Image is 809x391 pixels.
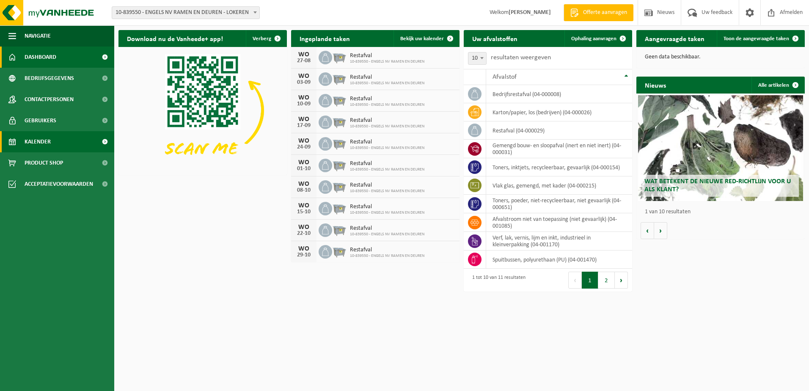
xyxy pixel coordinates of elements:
td: toners, inktjets, recycleerbaar, gevaarlijk (04-000154) [486,158,632,176]
span: Restafval [350,74,424,81]
span: Verberg [253,36,271,41]
a: Offerte aanvragen [564,4,633,21]
p: 1 van 10 resultaten [645,209,801,215]
div: 22-10 [295,231,312,237]
h2: Uw afvalstoffen [464,30,526,47]
span: Dashboard [25,47,56,68]
span: 10-839550 - ENGELS NV RAMEN EN DEUREN [350,102,424,107]
div: 03-09 [295,80,312,85]
span: Acceptatievoorwaarden [25,173,93,195]
span: 10-839550 - ENGELS NV RAMEN EN DEUREN - LOKEREN [112,6,260,19]
span: Product Shop [25,152,63,173]
span: Bedrijfsgegevens [25,68,74,89]
div: WO [295,51,312,58]
div: 24-09 [295,144,312,150]
a: Alle artikelen [751,77,804,94]
span: Bekijk uw kalender [400,36,444,41]
button: 2 [598,272,615,289]
span: 10-839550 - ENGELS NV RAMEN EN DEUREN [350,189,424,194]
div: 10-09 [295,101,312,107]
span: Ophaling aanvragen [571,36,616,41]
img: WB-2500-GAL-GY-01 [332,71,347,85]
span: Gebruikers [25,110,56,131]
td: toners, poeder, niet-recycleerbaar, niet gevaarlijk (04-000651) [486,195,632,213]
button: Verberg [246,30,286,47]
button: Next [615,272,628,289]
div: 1 tot 10 van 11 resultaten [468,271,526,289]
span: Kalender [25,131,51,152]
span: Restafval [350,117,424,124]
td: vlak glas, gemengd, met kader (04-000215) [486,176,632,195]
span: 10-839550 - ENGELS NV RAMEN EN DEUREN [350,59,424,64]
button: Previous [568,272,582,289]
span: 10-839550 - ENGELS NV RAMEN EN DEUREN - LOKEREN [112,7,259,19]
div: WO [295,116,312,123]
span: Restafval [350,52,424,59]
strong: [PERSON_NAME] [509,9,551,16]
span: 10-839550 - ENGELS NV RAMEN EN DEUREN [350,167,424,172]
div: 15-10 [295,209,312,215]
span: Restafval [350,182,424,189]
span: Contactpersonen [25,89,74,110]
img: WB-2500-GAL-GY-01 [332,50,347,64]
label: resultaten weergeven [491,54,551,61]
span: 10-839550 - ENGELS NV RAMEN EN DEUREN [350,124,424,129]
div: WO [295,202,312,209]
button: Volgende [654,222,667,239]
td: karton/papier, los (bedrijven) (04-000026) [486,103,632,121]
h2: Aangevraagde taken [636,30,713,47]
td: bedrijfsrestafval (04-000008) [486,85,632,103]
span: Toon de aangevraagde taken [724,36,789,41]
img: Download de VHEPlus App [118,47,287,173]
div: WO [295,159,312,166]
div: WO [295,224,312,231]
h2: Download nu de Vanheede+ app! [118,30,231,47]
button: Vorige [641,222,654,239]
div: 27-08 [295,58,312,64]
td: gemengd bouw- en sloopafval (inert en niet inert) (04-000031) [486,140,632,158]
span: Afvalstof [493,74,517,80]
td: afvalstroom niet van toepassing (niet gevaarlijk) (04-001085) [486,213,632,232]
span: 10-839550 - ENGELS NV RAMEN EN DEUREN [350,253,424,259]
div: 01-10 [295,166,312,172]
img: WB-2500-GAL-GY-01 [332,201,347,215]
span: 10-839550 - ENGELS NV RAMEN EN DEUREN [350,146,424,151]
p: Geen data beschikbaar. [645,54,796,60]
span: Restafval [350,225,424,232]
img: WB-2500-GAL-GY-01 [332,244,347,258]
h2: Ingeplande taken [291,30,358,47]
span: 10 [468,52,487,65]
div: 17-09 [295,123,312,129]
img: WB-2500-GAL-GY-01 [332,157,347,172]
img: WB-2500-GAL-GY-01 [332,114,347,129]
span: 10-839550 - ENGELS NV RAMEN EN DEUREN [350,232,424,237]
td: spuitbussen, polyurethaan (PU) (04-001470) [486,251,632,269]
h2: Nieuws [636,77,674,93]
div: 29-10 [295,252,312,258]
td: restafval (04-000029) [486,121,632,140]
span: Restafval [350,160,424,167]
iframe: chat widget [4,372,141,391]
td: verf, lak, vernis, lijm en inkt, industrieel in kleinverpakking (04-001170) [486,232,632,251]
span: Restafval [350,247,424,253]
span: 10 [468,52,486,64]
span: Restafval [350,204,424,210]
span: Offerte aanvragen [581,8,629,17]
div: WO [295,245,312,252]
div: 08-10 [295,187,312,193]
a: Toon de aangevraagde taken [717,30,804,47]
span: 10-839550 - ENGELS NV RAMEN EN DEUREN [350,210,424,215]
span: Restafval [350,96,424,102]
button: 1 [582,272,598,289]
a: Bekijk uw kalender [393,30,459,47]
span: Wat betekent de nieuwe RED-richtlijn voor u als klant? [644,178,791,193]
a: Wat betekent de nieuwe RED-richtlijn voor u als klant? [638,95,803,201]
img: WB-2500-GAL-GY-01 [332,179,347,193]
span: 10-839550 - ENGELS NV RAMEN EN DEUREN [350,81,424,86]
img: WB-2500-GAL-GY-01 [332,136,347,150]
div: WO [295,181,312,187]
img: WB-2500-GAL-GY-01 [332,222,347,237]
div: WO [295,138,312,144]
a: Ophaling aanvragen [564,30,631,47]
span: Restafval [350,139,424,146]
